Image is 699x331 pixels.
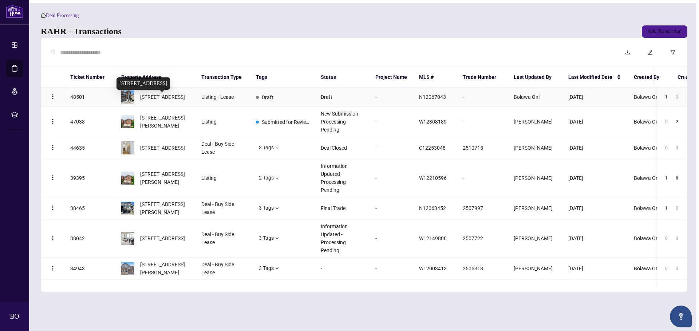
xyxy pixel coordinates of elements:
[457,67,508,88] th: Trade Number
[663,264,670,273] div: 0
[370,88,413,107] td: -
[634,175,660,181] span: Bolawa Oni
[315,88,370,107] td: Draft
[672,117,681,126] div: 2
[50,205,56,211] img: Logo
[64,258,115,280] td: 34943
[672,174,681,182] div: 6
[634,205,660,211] span: Bolawa Oni
[196,107,250,137] td: Listing
[508,107,562,137] td: [PERSON_NAME]
[625,50,630,55] span: download
[419,94,446,100] span: N12067043
[562,67,628,88] th: Last Modified Date
[50,145,56,150] img: Logo
[619,44,636,61] button: download
[275,206,279,210] span: down
[196,197,250,219] td: Deal - Buy Side Lease
[196,137,250,159] td: Deal - Buy Side Lease
[672,204,681,213] div: 0
[259,234,274,242] span: 3 Tags
[47,116,59,128] button: Logo
[116,77,170,90] div: [STREET_ADDRESS]
[672,93,681,101] div: 0
[140,170,190,186] span: [STREET_ADDRESS][PERSON_NAME]
[663,93,670,101] div: 1
[115,67,196,88] th: Property Address
[50,118,56,124] img: Logo
[413,67,457,88] th: MLS #
[10,311,19,322] span: BO
[648,26,682,37] span: Add Transaction
[370,219,413,258] td: -
[275,267,279,270] span: down
[259,144,274,152] span: 3 Tags
[196,219,250,258] td: Deal - Buy Side Lease
[457,107,508,137] td: -
[259,264,274,273] span: 3 Tags
[508,219,562,258] td: [PERSON_NAME]
[196,67,250,88] th: Transaction Type
[634,145,660,151] span: Bolawa Oni
[419,235,447,241] span: W12149800
[315,137,370,159] td: Deal Closed
[508,159,562,197] td: [PERSON_NAME]
[663,144,670,152] div: 0
[140,93,185,101] span: [STREET_ADDRESS]
[568,94,583,100] span: [DATE]
[121,115,134,128] img: thumbnail-img
[663,234,670,243] div: 0
[457,137,508,159] td: 2510715
[672,264,681,273] div: 0
[568,73,612,81] span: Last Modified Date
[121,262,134,275] img: thumbnail-img
[628,67,672,88] th: Created By
[419,175,447,181] span: W12210596
[568,266,583,271] span: [DATE]
[275,176,279,180] span: down
[315,219,370,258] td: Information Updated - Processing Pending
[370,107,413,137] td: -
[642,25,687,38] button: Add Transaction
[259,204,274,212] span: 3 Tags
[508,67,562,88] th: Last Updated By
[140,200,190,216] span: [STREET_ADDRESS][PERSON_NAME]
[457,88,508,107] td: -
[275,146,279,150] span: down
[508,258,562,280] td: [PERSON_NAME]
[370,197,413,219] td: -
[642,44,659,61] button: edit
[47,91,59,103] button: Logo
[250,67,315,88] th: Tags
[672,234,681,243] div: 0
[196,88,250,107] td: Listing - Lease
[419,145,446,151] span: C12253048
[64,219,115,258] td: 38042
[6,5,23,18] img: logo
[419,119,447,125] span: W12308189
[47,142,59,154] button: Logo
[47,263,59,274] button: Logo
[315,159,370,197] td: Information Updated - Processing Pending
[568,175,583,181] span: [DATE]
[634,119,660,125] span: Bolawa Oni
[259,174,274,182] span: 2 Tags
[47,172,59,184] button: Logo
[140,144,185,152] span: [STREET_ADDRESS]
[370,137,413,159] td: -
[634,266,660,271] span: Bolawa Oni
[196,159,250,197] td: Listing
[41,13,46,18] span: home
[457,197,508,219] td: 2507997
[457,219,508,258] td: 2507722
[672,144,681,152] div: 0
[64,107,115,137] td: 47038
[457,258,508,280] td: 2506318
[370,67,413,88] th: Project Name
[663,204,670,213] div: 1
[370,258,413,280] td: -
[508,137,562,159] td: [PERSON_NAME]
[50,175,56,181] img: Logo
[670,50,675,55] span: filter
[457,159,508,197] td: -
